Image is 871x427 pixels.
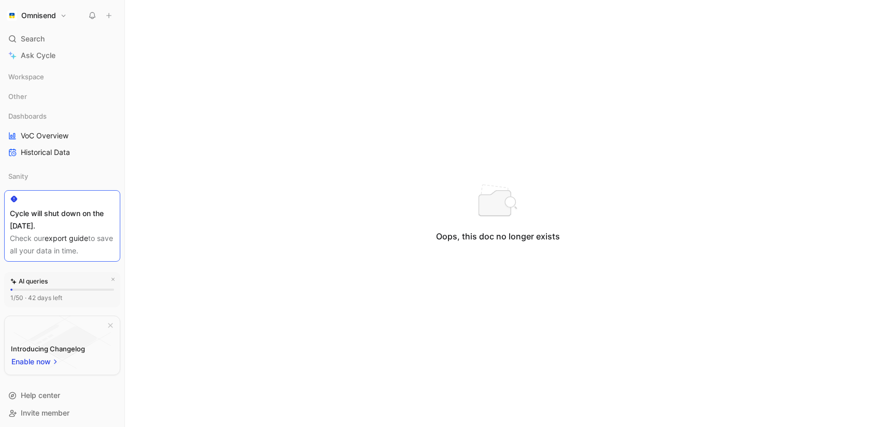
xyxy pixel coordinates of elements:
[4,128,120,144] a: VoC Overview
[4,69,120,84] div: Workspace
[21,147,70,158] span: Historical Data
[477,184,519,218] img: notfound-light-CGnz2QMB.svg
[8,91,27,102] span: Other
[11,355,52,368] span: Enable now
[4,8,69,23] button: OmnisendOmnisend
[13,316,111,369] img: bg-BLZuj68n.svg
[4,108,120,124] div: Dashboards
[4,145,120,160] a: Historical Data
[8,72,44,82] span: Workspace
[45,234,88,243] a: export guide
[10,293,62,303] div: 1/50 · 42 days left
[4,168,120,184] div: Sanity
[4,108,120,160] div: DashboardsVoC OverviewHistorical Data
[4,48,120,63] a: Ask Cycle
[7,10,17,21] img: Omnisend
[21,11,56,20] h1: Omnisend
[21,131,68,141] span: VoC Overview
[21,408,69,417] span: Invite member
[10,207,115,232] div: Cycle will shut down on the [DATE].
[21,391,60,400] span: Help center
[8,111,47,121] span: Dashboards
[11,343,85,355] div: Introducing Changelog
[21,33,45,45] span: Search
[10,276,48,287] div: AI queries
[4,89,120,107] div: Other
[8,171,28,181] span: Sanity
[11,355,60,368] button: Enable now
[436,230,560,243] div: Oops, this doc no longer exists
[4,405,120,421] div: Invite member
[10,232,115,257] div: Check our to save all your data in time.
[4,168,120,187] div: Sanity
[21,49,55,62] span: Ask Cycle
[4,89,120,104] div: Other
[4,31,120,47] div: Search
[4,388,120,403] div: Help center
